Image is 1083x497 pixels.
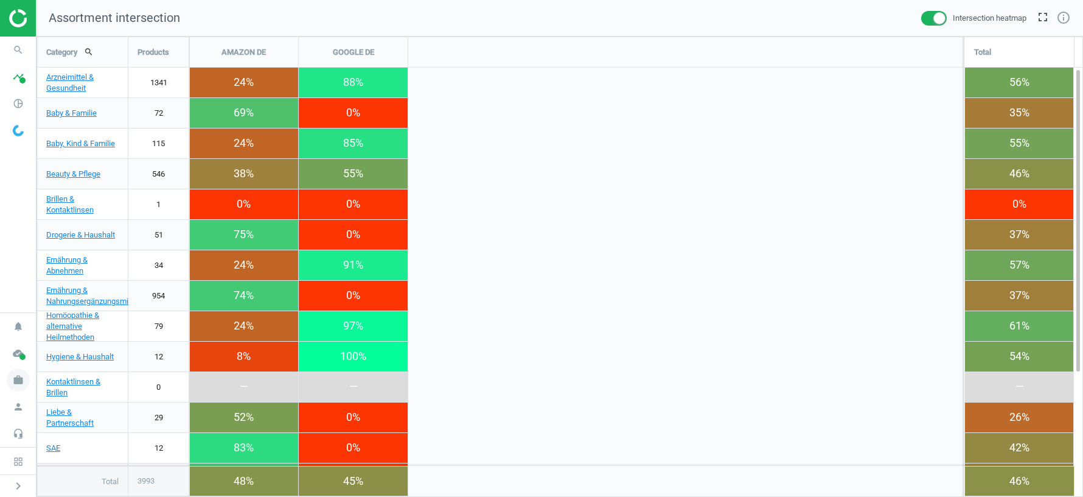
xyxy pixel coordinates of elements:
[37,189,128,220] a: Brillen & Kontaktlinsen
[3,478,33,494] button: chevron_right
[37,220,128,250] a: Drogerie & Haushalt
[953,13,1026,24] span: Intersection heatmap
[128,129,189,159] a: 115
[965,189,1074,219] div: 0%
[299,311,408,341] div: 97%
[11,479,26,493] i: chevron_right
[299,98,408,128] div: 0%
[189,372,298,402] div: —
[1056,10,1071,25] i: info_outline
[37,129,128,159] a: Baby, Kind & Familie
[965,311,1074,341] div: 61%
[7,65,30,88] i: timeline
[37,342,128,372] a: Hygiene & Haushalt
[37,281,148,311] a: Ernährung & Nahrungsergänzungsmittel
[189,189,298,219] div: 0%
[299,220,408,250] div: 0%
[965,159,1074,189] div: 46%
[1036,10,1050,24] i: fullscreen
[299,372,408,402] div: —
[299,342,408,372] div: 100%
[9,9,96,27] img: ajHJNr6hYgQAAAAASUVORK5CYII=
[965,129,1074,158] div: 55%
[128,98,189,129] a: 72
[128,311,189,342] a: 79
[7,38,30,62] i: search
[189,37,298,68] div: AMAZON DE
[299,433,408,463] div: 0%
[128,433,189,464] a: 12
[965,433,1074,463] div: 42%
[189,129,298,158] div: 24%
[965,281,1074,311] div: 37%
[299,467,408,496] div: 45 %
[299,189,408,219] div: 0%
[37,159,128,189] a: Beauty & Pflege
[7,92,30,115] i: pie_chart_outlined
[965,403,1074,432] div: 26%
[965,250,1074,280] div: 57%
[128,189,189,220] a: 1
[37,433,128,464] a: SAE
[965,467,1074,496] div: 46%
[189,281,298,311] div: 74%
[128,220,189,250] a: 51
[77,41,100,62] button: search
[7,422,30,445] i: headset_mic
[128,467,189,496] div: 3993
[299,68,408,97] div: 88%
[299,129,408,158] div: 85%
[965,372,1074,402] div: —
[189,220,298,250] div: 75%
[7,315,30,338] i: notifications
[37,250,128,281] a: Ernährung & Abnehmen
[189,98,298,128] div: 69%
[965,98,1074,128] div: 35%
[7,395,30,418] i: person
[128,250,189,281] a: 34
[189,342,298,372] div: 8%
[965,220,1074,250] div: 37%
[965,37,1074,68] div: Total
[299,250,408,280] div: 91%
[128,68,189,98] a: 1341
[128,37,189,68] div: Products
[189,159,298,189] div: 38%
[128,281,189,311] a: 954
[37,467,128,497] div: Total
[189,68,298,97] div: 24%
[37,403,128,433] a: Liebe & Partnerschaft
[965,68,1074,97] div: 56%
[299,37,408,68] div: GOOGLE DE
[7,368,30,392] i: work
[37,98,128,129] a: Baby & Familie
[965,342,1074,372] div: 54%
[128,159,189,189] a: 546
[189,311,298,341] div: 24%
[299,281,408,311] div: 0%
[189,250,298,280] div: 24%
[7,342,30,365] i: cloud_done
[128,372,189,403] a: 0
[1056,10,1071,26] a: info_outline
[37,311,128,342] a: Homöopathie & alternative Heilmethoden
[13,125,24,136] img: wGWNvw8QSZomAAAAABJRU5ErkJggg==
[37,372,128,403] a: Kontaktlinsen & Brillen
[189,433,298,463] div: 83%
[49,10,180,25] span: Assortment intersection
[37,68,128,98] a: Arzneimittel & Gesundheit
[37,37,128,67] div: Category
[299,159,408,189] div: 55%
[189,403,298,432] div: 52%
[128,342,189,372] a: 12
[189,467,298,496] div: 48 %
[128,403,189,433] a: 29
[299,403,408,432] div: 0%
